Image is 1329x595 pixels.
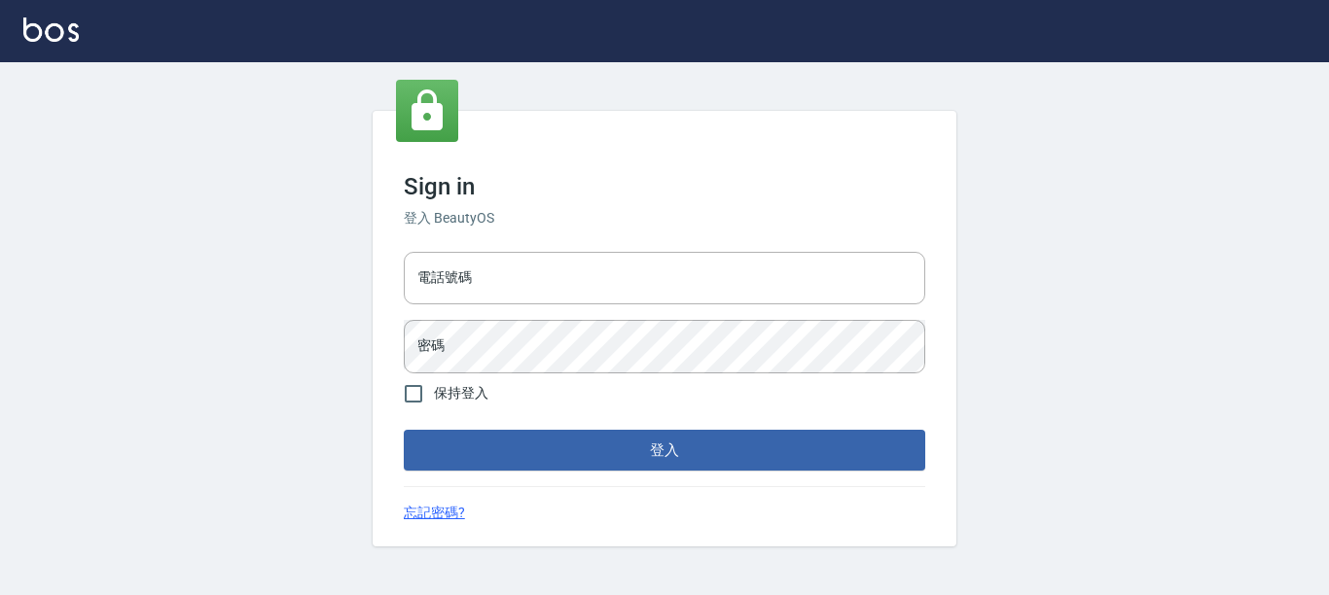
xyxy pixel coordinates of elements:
[404,208,925,228] h6: 登入 BeautyOS
[434,383,488,403] span: 保持登入
[404,430,925,471] button: 登入
[404,503,465,523] a: 忘記密碼?
[23,17,79,42] img: Logo
[404,173,925,200] h3: Sign in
